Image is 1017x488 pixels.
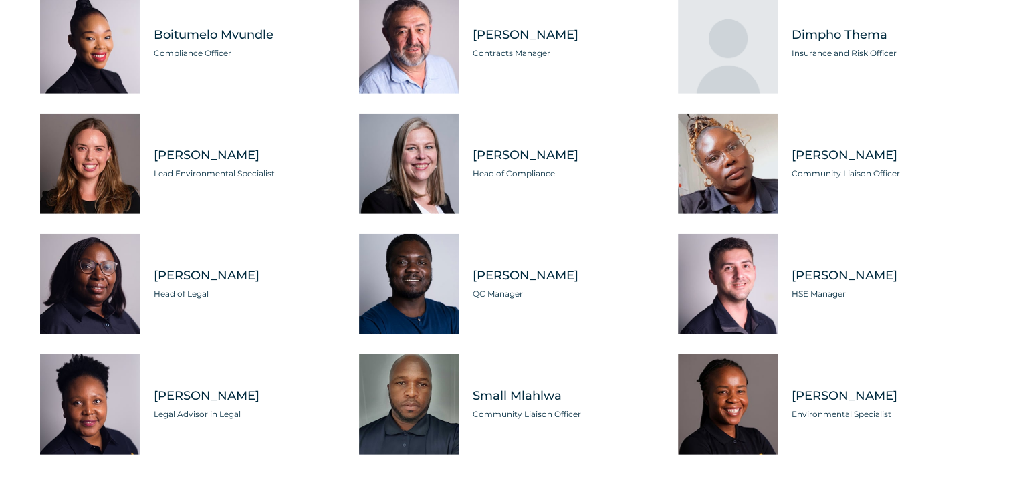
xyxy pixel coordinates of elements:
span: Legal Advisor in Legal [154,408,339,421]
span: [PERSON_NAME] [792,147,977,164]
span: HSE Manager [792,287,977,301]
span: [PERSON_NAME] [792,267,977,284]
span: Small Mlahlwa [473,388,658,404]
span: [PERSON_NAME] [154,267,339,284]
span: Community Liaison Officer [792,167,977,180]
span: Environmental Specialist [792,408,977,421]
span: Head of Legal [154,287,339,301]
span: Head of Compliance [473,167,658,180]
span: Compliance Officer [154,47,339,60]
span: [PERSON_NAME] [154,388,339,404]
span: [PERSON_NAME] [473,267,658,284]
span: [PERSON_NAME] [473,27,658,43]
span: [PERSON_NAME] [792,388,977,404]
span: Contracts Manager [473,47,658,60]
span: Dimpho Thema [792,27,977,43]
span: Insurance and Risk Officer [792,47,977,60]
span: [PERSON_NAME] [473,147,658,164]
span: [PERSON_NAME] [154,147,339,164]
span: QC Manager [473,287,658,301]
span: Lead Environmental Specialist [154,167,339,180]
span: Community Liaison Officer [473,408,658,421]
span: Boitumelo Mvundle [154,27,339,43]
